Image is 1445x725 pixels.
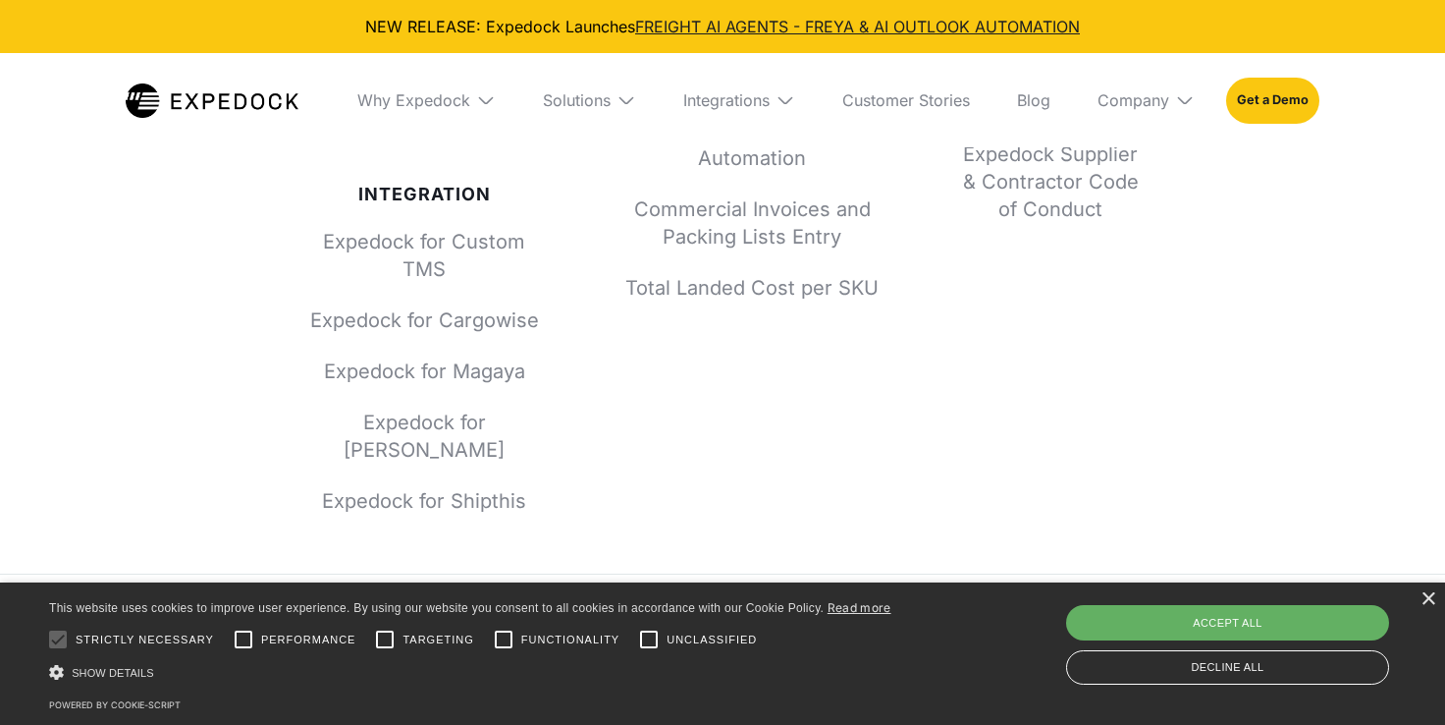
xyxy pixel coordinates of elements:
a: Read more [828,600,891,615]
div: NEW RELEASE: Expedock Launches [16,16,1429,37]
div: Why Expedock [342,53,511,147]
iframe: Chat Widget [1347,631,1445,725]
a: Total Landed Cost per SKU [605,274,899,302]
a: Expedock for Magaya [306,358,542,385]
a: Powered by cookie-script [49,699,181,710]
a: Commercial Invoices and Packing Lists Entry [605,195,899,251]
div: Close [1420,592,1435,607]
a: Get a Demo [1226,78,1319,123]
span: This website uses cookies to improve user experience. By using our website you consent to all coo... [49,601,824,615]
a: FREIGHT AI AGENTS - FREYA & AI OUTLOOK AUTOMATION [635,17,1080,36]
a: Expedock Supplier & Contractor Code of Conduct [962,140,1139,223]
div: Integrations [668,53,811,147]
span: Functionality [521,632,619,648]
div: Decline all [1066,650,1389,685]
span: Strictly necessary [76,632,214,648]
div: Company [1097,90,1169,110]
span: Targeting [402,632,473,648]
a: Expedock for [PERSON_NAME] [306,409,542,464]
a: Expedock for Custom TMS [306,228,542,283]
div: Accept all [1066,605,1389,641]
div: Company [1082,53,1210,147]
div: Show details [49,662,891,683]
a: Expedock for Cargowise [306,307,542,334]
div: Integrations [683,90,770,110]
span: Show details [72,667,154,679]
a: Blog [1001,53,1066,147]
a: Expedock for Shipthis [306,487,542,515]
span: Unclassified [667,632,757,648]
div: Solutions [543,90,611,110]
span: Performance [261,632,356,648]
div: Why Expedock [357,90,470,110]
div: Solutions [527,53,652,147]
a: Customer Stories [827,53,986,147]
div: Integration [306,184,542,205]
